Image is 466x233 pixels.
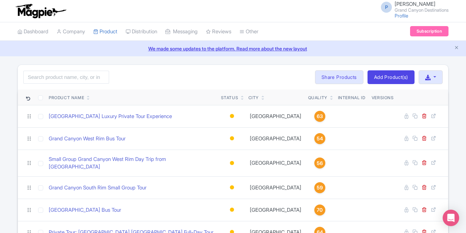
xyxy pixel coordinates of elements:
[229,158,235,168] div: Building
[246,105,305,127] td: [GEOGRAPHIC_DATA]
[368,70,415,84] a: Add Product(s)
[317,184,323,191] span: 59
[165,22,198,41] a: Messaging
[49,206,121,214] a: [GEOGRAPHIC_DATA] Bus Tour
[317,113,323,120] span: 63
[246,176,305,199] td: [GEOGRAPHIC_DATA]
[454,44,459,52] button: Close announcement
[317,160,323,167] span: 56
[23,71,109,84] input: Search product name, city, or interal id
[246,150,305,176] td: [GEOGRAPHIC_DATA]
[49,155,215,171] a: Small Group Grand Canyon West Rim Day Trip from [GEOGRAPHIC_DATA]
[334,90,369,105] th: Internal ID
[308,158,331,168] a: 56
[49,135,126,143] a: Grand Canyon West Rim Bus Tour
[308,182,331,193] a: 59
[317,206,323,214] span: 70
[93,22,117,41] a: Product
[377,1,448,12] a: P [PERSON_NAME] Grand Canyon Destinations
[395,8,448,12] small: Grand Canyon Destinations
[229,111,235,121] div: Building
[229,183,235,193] div: Building
[126,22,157,41] a: Distribution
[308,95,327,101] div: Quality
[4,45,462,52] a: We made some updates to the platform. Read more about the new layout
[308,111,331,122] a: 63
[246,127,305,150] td: [GEOGRAPHIC_DATA]
[315,70,363,84] a: Share Products
[240,22,258,41] a: Other
[443,210,459,226] div: Open Intercom Messenger
[49,113,172,120] a: [GEOGRAPHIC_DATA] Luxury Private Tour Experience
[246,199,305,221] td: [GEOGRAPHIC_DATA]
[206,22,231,41] a: Reviews
[369,90,397,105] th: Versions
[317,135,323,142] span: 54
[410,26,448,36] a: Subscription
[14,3,67,19] img: logo-ab69f6fb50320c5b225c76a69d11143b.png
[229,133,235,143] div: Building
[308,133,331,144] a: 54
[57,22,85,41] a: Company
[395,1,435,7] span: [PERSON_NAME]
[308,205,331,215] a: 70
[49,95,84,101] div: Product Name
[49,184,147,192] a: Grand Canyon South Rim Small Group Tour
[248,95,259,101] div: City
[221,95,238,101] div: Status
[395,13,408,19] a: Profile
[229,205,235,215] div: Building
[18,22,48,41] a: Dashboard
[381,2,392,13] span: P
